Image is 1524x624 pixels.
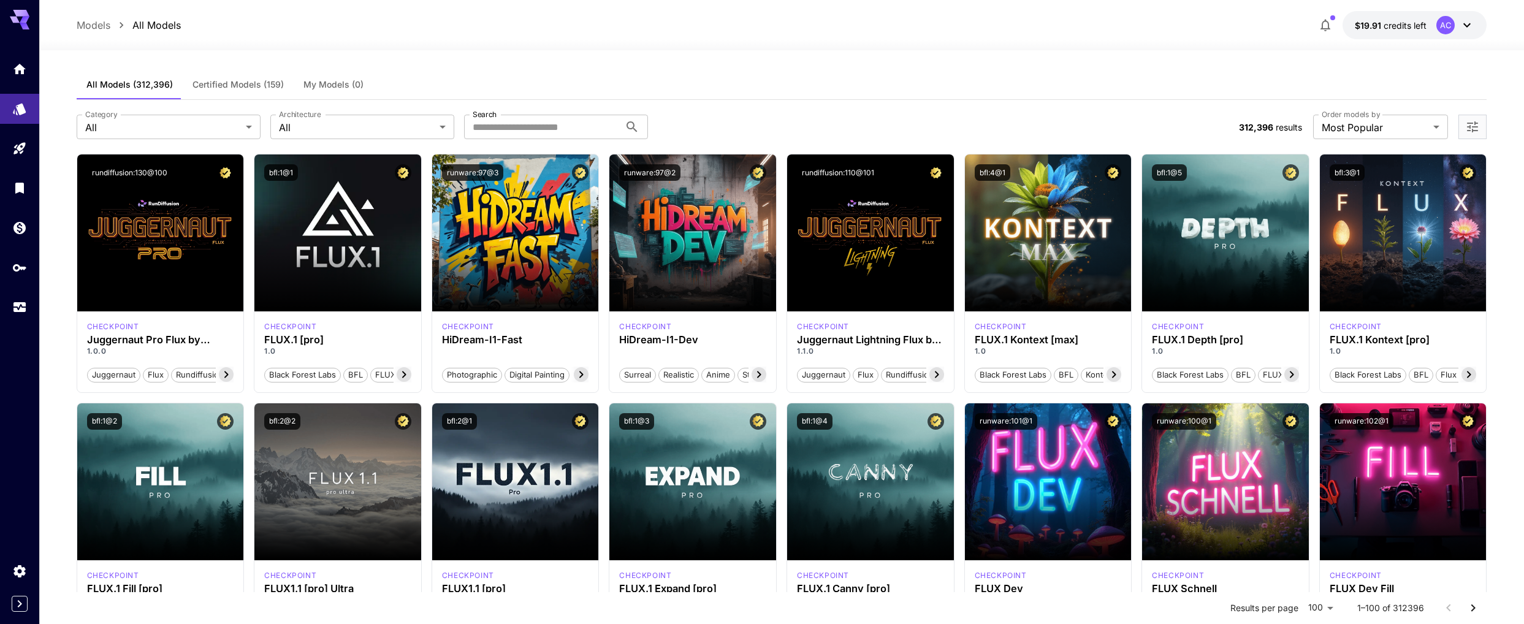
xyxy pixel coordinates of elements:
[12,596,28,612] button: Expand sidebar
[1330,321,1382,332] div: FLUX.1 Kontext [pro]
[658,367,699,382] button: Realistic
[797,413,832,430] button: bfl:1@4
[264,570,316,581] p: checkpoint
[1152,321,1204,332] div: fluxpro
[344,369,367,381] span: BFL
[797,570,849,581] p: checkpoint
[1465,120,1480,135] button: Open more filters
[619,321,671,332] p: checkpoint
[442,321,494,332] p: checkpoint
[702,369,734,381] span: Anime
[975,321,1027,332] p: checkpoint
[1357,602,1424,614] p: 1–100 of 312396
[442,321,494,332] div: HiDream Fast
[1152,164,1187,181] button: bfl:1@5
[1322,120,1428,135] span: Most Popular
[1081,369,1119,381] span: Kontext
[619,570,671,581] p: checkpoint
[797,164,879,181] button: rundiffusion:110@101
[619,583,766,595] div: FLUX.1 Expand [pro]
[12,260,27,275] div: API Keys
[1152,570,1204,581] p: checkpoint
[1460,164,1476,181] button: Certified Model – Vetted for best performance and includes a commercial license.
[1330,369,1406,381] span: Black Forest Labs
[264,321,316,332] p: checkpoint
[1322,109,1380,120] label: Order models by
[1152,346,1299,357] p: 1.0
[619,570,671,581] div: fluxpro
[371,369,427,381] span: FLUX.1 [pro]
[1152,321,1204,332] p: checkpoint
[797,334,944,346] h3: Juggernaut Lightning Flux by RunDiffusion
[975,583,1122,595] div: FLUX Dev
[12,101,27,116] div: Models
[132,18,181,32] p: All Models
[370,367,427,382] button: FLUX.1 [pro]
[1436,367,1493,382] button: Flux Kontext
[1276,122,1302,132] span: results
[88,369,140,381] span: juggernaut
[87,164,172,181] button: rundiffusion:130@100
[975,570,1027,581] div: FLUX.1 D
[975,369,1051,381] span: Black Forest Labs
[279,120,435,135] span: All
[659,369,698,381] span: Realistic
[975,413,1037,430] button: runware:101@1
[12,220,27,235] div: Wallet
[442,570,494,581] div: fluxpro
[1460,413,1476,430] button: Certified Model – Vetted for best performance and includes a commercial license.
[85,109,118,120] label: Category
[87,346,234,357] p: 1.0.0
[87,413,122,430] button: bfl:1@2
[928,413,944,430] button: Certified Model – Vetted for best performance and includes a commercial license.
[442,164,503,181] button: runware:97@3
[1409,369,1433,381] span: BFL
[797,570,849,581] div: fluxpro
[1409,367,1433,382] button: BFL
[572,413,589,430] button: Certified Model – Vetted for best performance and includes a commercial license.
[87,570,139,581] p: checkpoint
[572,164,589,181] button: Certified Model – Vetted for best performance and includes a commercial license.
[1054,367,1078,382] button: BFL
[797,367,850,382] button: juggernaut
[1232,369,1255,381] span: BFL
[265,369,340,381] span: Black Forest Labs
[87,334,234,346] h3: Juggernaut Pro Flux by RunDiffusion
[1436,369,1492,381] span: Flux Kontext
[443,369,501,381] span: Photographic
[1152,413,1216,430] button: runware:100@1
[1152,583,1299,595] div: FLUX Schnell
[750,164,766,181] button: Certified Model – Vetted for best performance and includes a commercial license.
[1282,413,1299,430] button: Certified Model – Vetted for best performance and includes a commercial license.
[619,413,654,430] button: bfl:1@3
[1152,570,1204,581] div: FLUX.1 S
[750,413,766,430] button: Certified Model – Vetted for best performance and includes a commercial license.
[882,369,938,381] span: rundiffusion
[1330,413,1393,430] button: runware:102@1
[797,321,849,332] div: FLUX.1 D
[279,109,321,120] label: Architecture
[975,570,1027,581] p: checkpoint
[1152,367,1229,382] button: Black Forest Labs
[12,180,27,196] div: Library
[881,367,939,382] button: rundiffusion
[1330,346,1477,357] p: 1.0
[143,369,168,381] span: flux
[264,583,411,595] h3: FLUX1.1 [pro] Ultra
[797,583,944,595] div: FLUX.1 Canny [pro]
[1355,20,1384,31] span: $19.91
[77,18,110,32] p: Models
[1330,570,1382,581] div: FLUX.1 D
[975,367,1051,382] button: Black Forest Labs
[975,321,1027,332] div: FLUX.1 Kontext [max]
[975,346,1122,357] p: 1.0
[473,109,497,120] label: Search
[395,413,411,430] button: Certified Model – Vetted for best performance and includes a commercial license.
[12,61,27,77] div: Home
[442,570,494,581] p: checkpoint
[264,367,341,382] button: Black Forest Labs
[505,367,570,382] button: Digital Painting
[12,141,27,156] div: Playground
